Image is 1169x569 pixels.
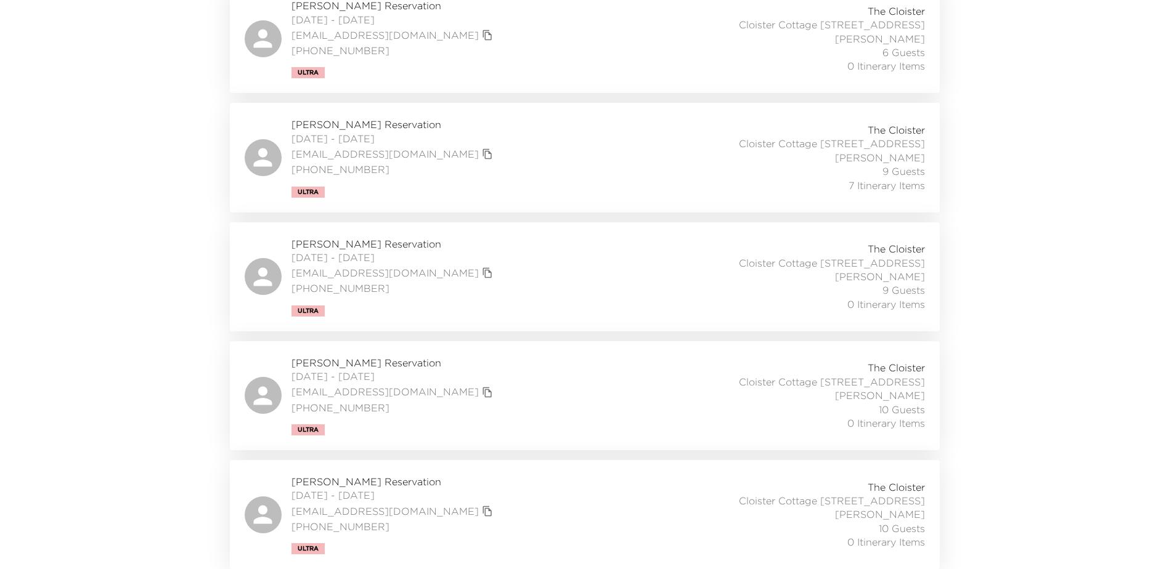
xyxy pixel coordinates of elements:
[291,28,479,42] a: [EMAIL_ADDRESS][DOMAIN_NAME]
[847,416,925,430] span: 0 Itinerary Items
[291,475,496,488] span: [PERSON_NAME] Reservation
[291,385,479,398] a: [EMAIL_ADDRESS][DOMAIN_NAME]
[882,46,925,59] span: 6 Guests
[882,283,925,297] span: 9 Guests
[298,69,319,76] span: Ultra
[291,520,496,533] span: [PHONE_NUMBER]
[291,237,496,251] span: [PERSON_NAME] Reservation
[291,281,496,295] span: [PHONE_NUMBER]
[868,123,925,137] span: The Cloister
[291,401,496,414] span: [PHONE_NUMBER]
[847,535,925,549] span: 0 Itinerary Items
[230,460,940,569] a: [PERSON_NAME] Reservation[DATE] - [DATE][EMAIL_ADDRESS][DOMAIN_NAME]copy primary member email[PHO...
[879,522,925,535] span: 10 Guests
[739,494,925,507] span: Cloister Cottage [STREET_ADDRESS]
[882,164,925,178] span: 9 Guests
[739,137,925,150] span: Cloister Cottage [STREET_ADDRESS]
[479,145,496,163] button: copy primary member email
[868,480,925,494] span: The Cloister
[291,369,496,383] span: [DATE] - [DATE]
[835,32,925,46] span: [PERSON_NAME]
[868,4,925,18] span: The Cloister
[868,361,925,374] span: The Cloister
[739,375,925,389] span: Cloister Cottage [STREET_ADDRESS]
[847,59,925,73] span: 0 Itinerary Items
[230,222,940,331] a: [PERSON_NAME] Reservation[DATE] - [DATE][EMAIL_ADDRESS][DOMAIN_NAME]copy primary member email[PHO...
[291,356,496,369] span: [PERSON_NAME] Reservation
[291,251,496,264] span: [DATE] - [DATE]
[298,307,319,315] span: Ultra
[847,297,925,311] span: 0 Itinerary Items
[879,403,925,416] span: 10 Guests
[479,384,496,401] button: copy primary member email
[230,341,940,450] a: [PERSON_NAME] Reservation[DATE] - [DATE][EMAIL_ADDRESS][DOMAIN_NAME]copy primary member email[PHO...
[291,132,496,145] span: [DATE] - [DATE]
[868,242,925,256] span: The Cloister
[298,188,319,196] span: Ultra
[291,266,479,280] a: [EMAIL_ADDRESS][DOMAIN_NAME]
[835,151,925,164] span: [PERSON_NAME]
[835,270,925,283] span: [PERSON_NAME]
[291,13,496,26] span: [DATE] - [DATE]
[291,44,496,57] span: [PHONE_NUMBER]
[291,118,496,131] span: [PERSON_NAME] Reservation
[298,545,319,552] span: Ultra
[835,507,925,521] span: [PERSON_NAME]
[739,18,925,31] span: Cloister Cottage [STREET_ADDRESS]
[291,163,496,176] span: [PHONE_NUMBER]
[479,502,496,520] button: copy primary member email
[230,103,940,212] a: [PERSON_NAME] Reservation[DATE] - [DATE][EMAIL_ADDRESS][DOMAIN_NAME]copy primary member email[PHO...
[479,26,496,44] button: copy primary member email
[835,389,925,402] span: [PERSON_NAME]
[291,488,496,502] span: [DATE] - [DATE]
[298,426,319,434] span: Ultra
[479,264,496,281] button: copy primary member email
[291,504,479,518] a: [EMAIL_ADDRESS][DOMAIN_NAME]
[291,147,479,161] a: [EMAIL_ADDRESS][DOMAIN_NAME]
[739,256,925,270] span: Cloister Cottage [STREET_ADDRESS]
[849,179,925,192] span: 7 Itinerary Items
